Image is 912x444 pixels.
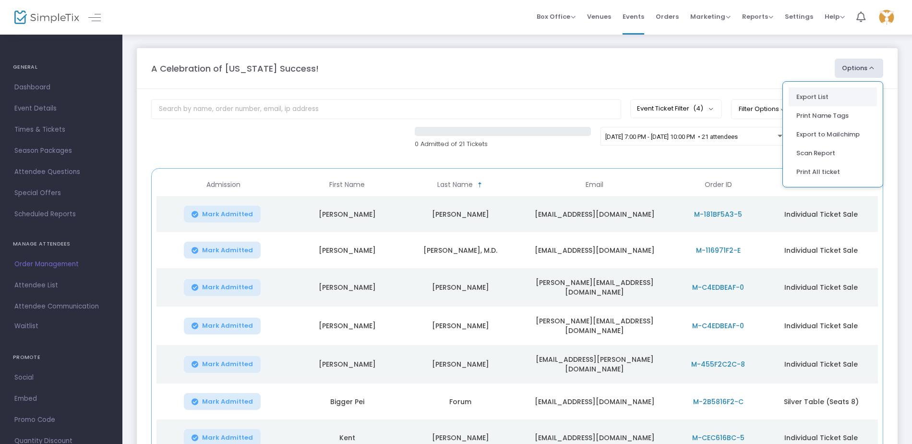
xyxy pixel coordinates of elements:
[437,181,473,189] span: Last Name
[537,12,576,21] span: Box Office
[765,345,878,383] td: Individual Ticket Sale
[184,318,261,334] button: Mark Admitted
[329,181,365,189] span: First Name
[656,4,679,29] span: Orders
[404,232,517,268] td: [PERSON_NAME], M.D.
[404,307,517,345] td: [PERSON_NAME]
[14,371,108,384] span: Social
[202,360,253,368] span: Mark Admitted
[13,58,109,77] h4: GENERAL
[517,232,672,268] td: [EMAIL_ADDRESS][DOMAIN_NAME]
[290,268,404,307] td: [PERSON_NAME]
[404,196,517,232] td: [PERSON_NAME]
[151,99,621,119] input: Search by name, order number, email, ip address
[705,181,732,189] span: Order ID
[202,284,253,291] span: Mark Admitted
[290,345,404,383] td: [PERSON_NAME]
[202,210,253,218] span: Mark Admitted
[290,232,404,268] td: [PERSON_NAME]
[693,105,703,112] span: (4)
[184,279,261,296] button: Mark Admitted
[290,383,404,419] td: Bigger Pei
[692,321,744,331] span: M-C4EDBEAF-0
[693,397,744,407] span: M-2B5816F2-C
[202,434,253,442] span: Mark Admitted
[290,196,404,232] td: [PERSON_NAME]
[14,414,108,426] span: Promo Code
[517,307,672,345] td: [PERSON_NAME][EMAIL_ADDRESS][DOMAIN_NAME]
[517,383,672,419] td: [EMAIL_ADDRESS][DOMAIN_NAME]
[151,62,319,75] m-panel-title: A Celebration of [US_STATE] Success!
[14,321,38,331] span: Waitlist
[691,359,745,369] span: M-455F2C2C-8
[14,187,108,199] span: Special Offers
[404,383,517,419] td: Forum
[765,307,878,345] td: Individual Ticket Sale
[785,4,813,29] span: Settings
[765,196,878,232] td: Individual Ticket Sale
[14,393,108,405] span: Embed
[765,383,878,419] td: Silver Table (Seats 8)
[517,196,672,232] td: [EMAIL_ADDRESS][DOMAIN_NAME]
[731,99,795,119] button: Filter Options
[789,106,877,125] li: Print Name Tags
[13,234,109,254] h4: MANAGE ATTENDEES
[630,99,722,118] button: Event Ticket Filter(4)
[789,162,877,181] li: Print All ticket
[415,139,591,149] p: 0 Admitted of 21 Tickets
[694,210,742,219] span: M-181BF5A3-5
[202,322,253,330] span: Mark Admitted
[586,181,603,189] span: Email
[202,398,253,406] span: Mark Admitted
[587,4,611,29] span: Venues
[517,345,672,383] td: [EMAIL_ADDRESS][PERSON_NAME][DOMAIN_NAME]
[605,133,738,140] span: [DATE] 7:00 PM - [DATE] 10:00 PM • 21 attendees
[14,300,108,313] span: Attendee Communication
[14,208,108,221] span: Scheduled Reports
[517,268,672,307] td: [PERSON_NAME][EMAIL_ADDRESS][DOMAIN_NAME]
[14,166,108,178] span: Attendee Questions
[184,393,261,410] button: Mark Admitted
[696,246,741,255] span: M-116971F2-E
[14,145,108,157] span: Season Packages
[789,87,877,106] li: Export List
[742,12,773,21] span: Reports
[692,433,744,443] span: M-CEC616BC-5
[14,81,108,94] span: Dashboard
[692,283,744,292] span: M-C4EDBEAF-0
[765,268,878,307] td: Individual Ticket Sale
[202,247,253,254] span: Mark Admitted
[14,258,108,271] span: Order Management
[184,242,261,259] button: Mark Admitted
[206,181,240,189] span: Admission
[404,345,517,383] td: [PERSON_NAME]
[290,307,404,345] td: [PERSON_NAME]
[789,144,877,162] li: Scan Report
[690,12,731,21] span: Marketing
[623,4,644,29] span: Events
[14,102,108,115] span: Event Details
[825,12,845,21] span: Help
[14,123,108,136] span: Times & Tickets
[184,356,261,373] button: Mark Admitted
[13,348,109,367] h4: PROMOTE
[14,279,108,292] span: Attendee List
[404,268,517,307] td: [PERSON_NAME]
[789,125,877,144] li: Export to Mailchimp
[765,232,878,268] td: Individual Ticket Sale
[835,59,884,78] button: Options
[476,181,484,189] span: Sortable
[184,206,261,222] button: Mark Admitted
